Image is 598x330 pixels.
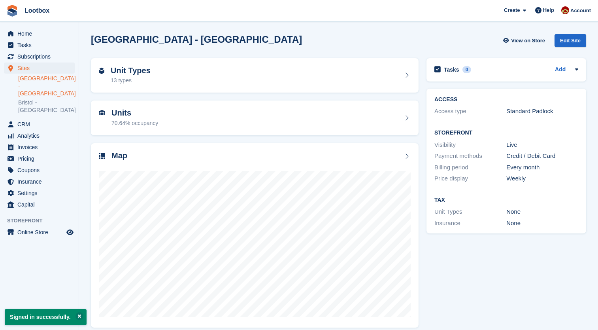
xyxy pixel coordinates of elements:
span: Analytics [17,130,65,141]
span: Online Store [17,227,65,238]
a: Preview store [65,228,75,237]
div: Price display [434,174,506,183]
a: Add [555,65,566,74]
span: Invoices [17,142,65,153]
span: Pricing [17,153,65,164]
div: None [506,207,578,216]
span: Storefront [7,217,79,225]
h2: ACCESS [434,97,578,103]
span: Create [504,6,520,14]
a: menu [4,40,75,51]
div: Credit / Debit Card [506,152,578,161]
span: Help [543,6,554,14]
span: Insurance [17,176,65,187]
img: unit-icn-7be61d7bf1b0ce9d3e12c5938cc71ed9869f7b940bace4675aadf7bd6d80202e.svg [99,110,105,116]
a: menu [4,63,75,74]
span: View on Store [511,37,545,45]
span: Coupons [17,165,65,176]
div: Insurance [434,219,506,228]
div: Payment methods [434,152,506,161]
img: Chad Brown [561,6,569,14]
div: Weekly [506,174,578,183]
a: Map [91,143,419,328]
a: Bristol - [GEOGRAPHIC_DATA] [18,99,75,114]
a: menu [4,51,75,62]
p: Signed in successfully. [5,309,87,325]
a: menu [4,188,75,199]
div: Standard Padlock [506,107,578,116]
span: Account [570,7,591,15]
div: Billing period [434,163,506,172]
div: Unit Types [434,207,506,216]
h2: Units [111,108,158,118]
span: Home [17,28,65,39]
div: Live [506,140,578,150]
h2: Unit Types [111,66,151,75]
div: 0 [462,66,472,73]
img: unit-type-icn-2b2737a686de81e16bb02015468b77c625bbabd49415b5ef34ead5e3b44a266d.svg [99,68,104,74]
a: menu [4,130,75,141]
a: Unit Types 13 types [91,58,419,93]
a: menu [4,142,75,153]
span: Settings [17,188,65,199]
div: Access type [434,107,506,116]
h2: [GEOGRAPHIC_DATA] - [GEOGRAPHIC_DATA] [91,34,302,45]
span: Capital [17,199,65,210]
span: Subscriptions [17,51,65,62]
a: [GEOGRAPHIC_DATA] - [GEOGRAPHIC_DATA] [18,75,75,97]
div: 13 types [111,76,151,85]
a: menu [4,28,75,39]
a: menu [4,119,75,130]
a: menu [4,227,75,238]
a: Lootbox [21,4,53,17]
a: menu [4,153,75,164]
a: Edit Site [555,34,586,50]
div: Visibility [434,140,506,150]
a: menu [4,165,75,176]
img: map-icn-33ee37083ee616e46c38cad1a60f524a97daa1e2b2c8c0bc3eb3415660979fc1.svg [99,153,105,159]
h2: Tasks [444,66,459,73]
div: Edit Site [555,34,586,47]
span: CRM [17,119,65,130]
div: Every month [506,163,578,172]
a: Units 70.64% occupancy [91,101,419,135]
a: menu [4,176,75,187]
div: None [506,219,578,228]
h2: Storefront [434,130,578,136]
h2: Tax [434,197,578,203]
div: 70.64% occupancy [111,119,158,127]
span: Tasks [17,40,65,51]
span: Sites [17,63,65,74]
a: menu [4,199,75,210]
h2: Map [111,151,127,160]
img: stora-icon-8386f47178a22dfd0bd8f6a31ec36ba5ce8667c1dd55bd0f319d3a0aa187defe.svg [6,5,18,17]
a: View on Store [502,34,548,47]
